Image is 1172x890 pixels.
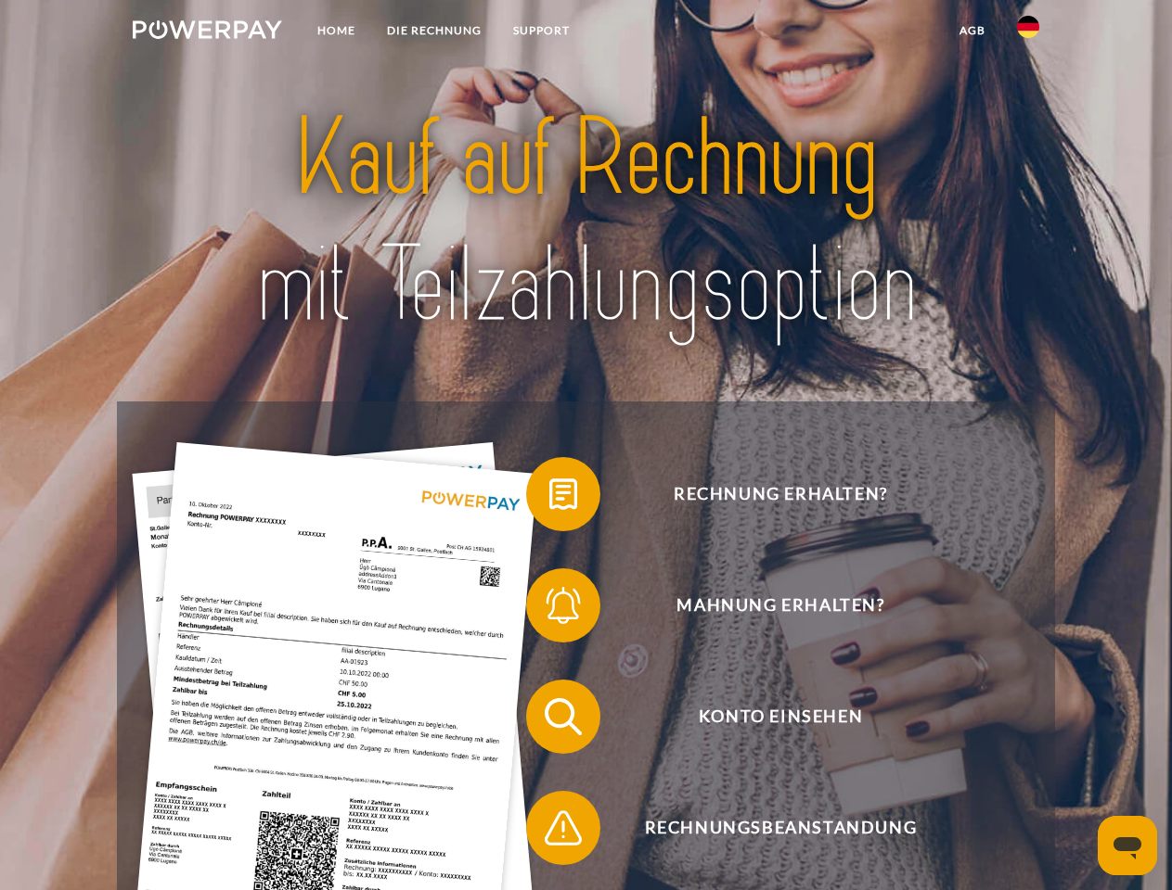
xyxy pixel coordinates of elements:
button: Rechnung erhalten? [526,457,1009,531]
img: qb_bell.svg [540,582,586,629]
img: logo-powerpay-white.svg [133,20,282,39]
img: de [1017,16,1039,38]
a: DIE RECHNUNG [371,14,497,47]
iframe: Schaltfläche zum Öffnen des Messaging-Fensters [1098,816,1157,875]
span: Konto einsehen [553,680,1008,754]
img: qb_search.svg [540,693,586,740]
span: Mahnung erhalten? [553,568,1008,642]
a: Home [302,14,371,47]
img: title-powerpay_de.svg [177,89,995,355]
a: SUPPORT [497,14,586,47]
a: agb [944,14,1001,47]
img: qb_bill.svg [540,471,586,517]
span: Rechnungsbeanstandung [553,791,1008,865]
button: Rechnungsbeanstandung [526,791,1009,865]
img: qb_warning.svg [540,805,586,851]
button: Konto einsehen [526,680,1009,754]
button: Mahnung erhalten? [526,568,1009,642]
span: Rechnung erhalten? [553,457,1008,531]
